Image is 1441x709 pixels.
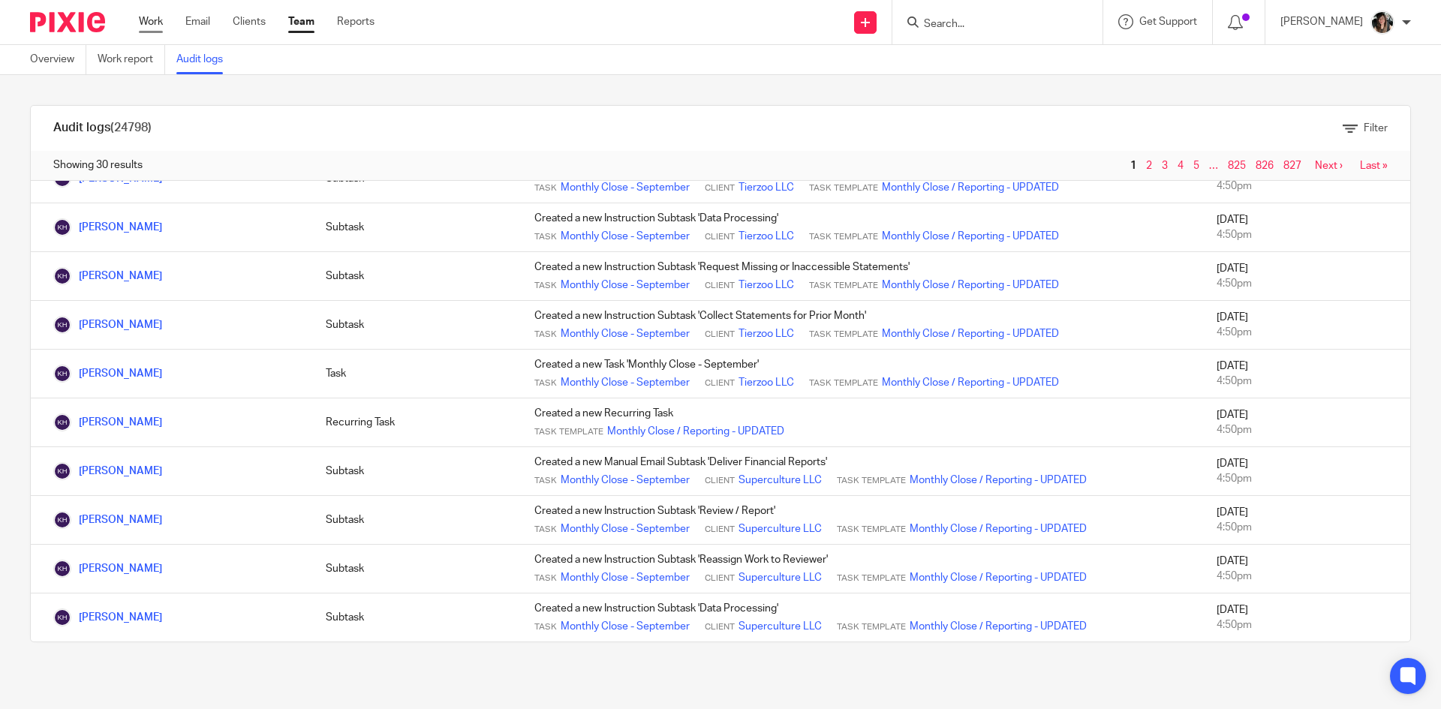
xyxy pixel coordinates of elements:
[30,12,105,32] img: Pixie
[519,447,1202,496] td: Created a new Manual Email Subtask 'Deliver Financial Reports'
[53,222,162,233] a: [PERSON_NAME]
[739,570,822,585] a: Superculture LLC
[1127,160,1388,172] nav: pager
[534,572,557,584] span: Task
[809,377,878,389] span: Task Template
[739,278,794,293] a: Tierzoo LLC
[705,329,735,341] span: Client
[53,608,71,626] img: Katie Hemphill
[53,560,71,578] img: Katie Hemphill
[910,473,1087,488] a: Monthly Close / Reporting - UPDATED
[519,252,1202,301] td: Created a new Instruction Subtask 'Request Missing or Inaccessible Statements'
[53,368,162,379] a: [PERSON_NAME]
[705,182,735,194] span: Client
[519,545,1202,593] td: Created a new Instruction Subtask 'Reassign Work to Reviewer'
[561,326,690,341] a: Monthly Close - September
[311,301,519,350] td: Subtask
[1217,325,1395,340] div: 4:50pm
[30,45,86,74] a: Overview
[534,426,603,438] span: Task Template
[705,572,735,584] span: Client
[53,320,162,330] a: [PERSON_NAME]
[882,375,1059,390] a: Monthly Close / Reporting - UPDATED
[809,329,878,341] span: Task Template
[311,398,519,447] td: Recurring Task
[311,447,519,496] td: Subtask
[910,619,1087,634] a: Monthly Close / Reporting - UPDATED
[561,375,690,390] a: Monthly Close - September
[534,524,557,536] span: Task
[739,326,794,341] a: Tierzoo LLC
[837,621,906,633] span: Task Template
[739,375,794,390] a: Tierzoo LLC
[534,621,557,633] span: Task
[311,496,519,545] td: Subtask
[53,515,162,525] a: [PERSON_NAME]
[1162,161,1168,171] a: 3
[1202,593,1410,642] td: [DATE]
[1202,447,1410,496] td: [DATE]
[1217,374,1395,389] div: 4:50pm
[922,18,1057,32] input: Search
[311,545,519,593] td: Subtask
[1217,422,1395,437] div: 4:50pm
[53,271,162,281] a: [PERSON_NAME]
[534,475,557,487] span: Task
[809,280,878,292] span: Task Template
[705,280,735,292] span: Client
[1127,157,1140,175] span: 1
[739,521,822,536] a: Superculture LLC
[176,45,234,74] a: Audit logs
[1217,471,1395,486] div: 4:50pm
[705,524,735,536] span: Client
[1202,496,1410,545] td: [DATE]
[53,218,71,236] img: Katie Hemphill
[534,377,557,389] span: Task
[561,619,690,634] a: Monthly Close - September
[882,278,1059,293] a: Monthly Close / Reporting - UPDATED
[519,593,1202,642] td: Created a new Instruction Subtask 'Data Processing'
[1202,301,1410,350] td: [DATE]
[561,570,690,585] a: Monthly Close - September
[1280,14,1363,29] p: [PERSON_NAME]
[1146,161,1152,171] a: 2
[53,612,162,623] a: [PERSON_NAME]
[53,563,162,574] a: [PERSON_NAME]
[882,180,1059,195] a: Monthly Close / Reporting - UPDATED
[534,231,557,243] span: Task
[53,417,162,428] a: [PERSON_NAME]
[705,377,735,389] span: Client
[910,570,1087,585] a: Monthly Close / Reporting - UPDATED
[311,350,519,398] td: Task
[837,475,906,487] span: Task Template
[311,593,519,642] td: Subtask
[1202,252,1410,301] td: [DATE]
[705,231,735,243] span: Client
[739,229,794,244] a: Tierzoo LLC
[739,180,794,195] a: Tierzoo LLC
[53,466,162,476] a: [PERSON_NAME]
[561,180,690,195] a: Monthly Close - September
[53,316,71,334] img: Katie Hemphill
[1315,161,1343,171] a: Next ›
[1202,203,1410,252] td: [DATE]
[910,521,1087,536] a: Monthly Close / Reporting - UPDATED
[311,203,519,252] td: Subtask
[519,398,1202,447] td: Created a new Recurring Task
[1370,11,1394,35] img: IMG_2906.JPEG
[809,231,878,243] span: Task Template
[288,14,314,29] a: Team
[98,45,165,74] a: Work report
[185,14,210,29] a: Email
[519,203,1202,252] td: Created a new Instruction Subtask 'Data Processing'
[882,229,1059,244] a: Monthly Close / Reporting - UPDATED
[1139,17,1197,27] span: Get Support
[53,267,71,285] img: Katie Hemphill
[337,14,375,29] a: Reports
[519,301,1202,350] td: Created a new Instruction Subtask 'Collect Statements for Prior Month'
[53,413,71,431] img: Katie Hemphill
[1202,398,1410,447] td: [DATE]
[534,182,557,194] span: Task
[519,350,1202,398] td: Created a new Task 'Monthly Close - September'
[519,496,1202,545] td: Created a new Instruction Subtask 'Review / Report'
